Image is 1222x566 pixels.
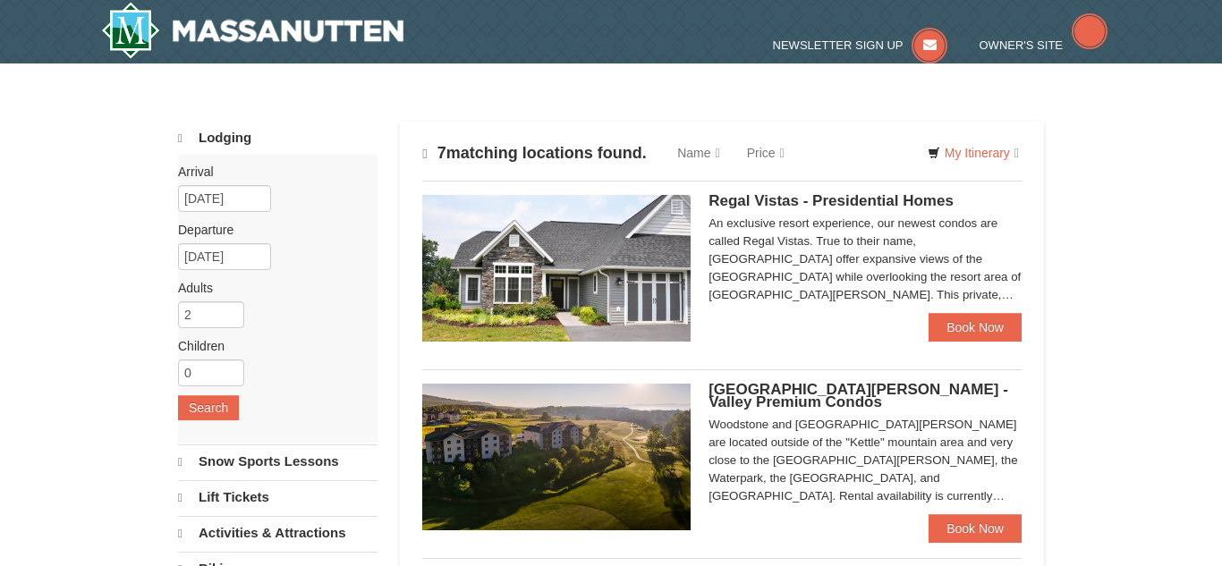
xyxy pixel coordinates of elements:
span: [GEOGRAPHIC_DATA][PERSON_NAME] - Valley Premium Condos [709,381,1008,410]
label: Arrival [178,163,364,181]
a: My Itinerary [916,139,1031,166]
a: Activities & Attractions [178,516,378,550]
a: Newsletter Sign Up [773,38,948,52]
a: Price [734,135,798,171]
img: 19219041-4-ec11c166.jpg [422,384,691,530]
a: Owner's Site [980,38,1108,52]
label: Adults [178,279,364,297]
span: Owner's Site [980,38,1064,52]
a: Lift Tickets [178,480,378,514]
div: Woodstone and [GEOGRAPHIC_DATA][PERSON_NAME] are located outside of the "Kettle" mountain area an... [709,416,1022,505]
img: Massanutten Resort Logo [101,2,403,59]
button: Search [178,395,239,420]
a: Snow Sports Lessons [178,444,378,478]
a: Lodging [178,122,378,155]
span: Regal Vistas - Presidential Homes [709,192,954,209]
img: 19218991-1-902409a9.jpg [422,195,691,342]
a: Book Now [929,313,1022,342]
span: Newsletter Sign Up [773,38,904,52]
label: Departure [178,221,364,239]
div: An exclusive resort experience, our newest condos are called Regal Vistas. True to their name, [G... [709,215,1022,304]
label: Children [178,337,364,355]
a: Book Now [929,514,1022,543]
a: Name [664,135,733,171]
a: Massanutten Resort [101,2,403,59]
